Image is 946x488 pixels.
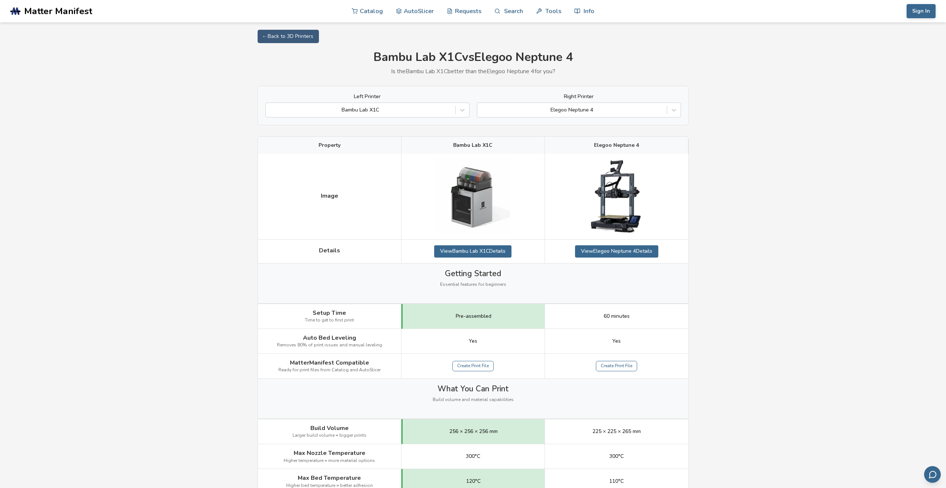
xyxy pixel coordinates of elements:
[284,458,375,463] span: Higher temperature = more material options
[466,478,481,484] span: 120°C
[294,450,365,456] span: Max Nozzle Temperature
[609,478,624,484] span: 110°C
[438,384,508,393] span: What You Can Print
[258,30,319,43] a: ← Back to 3D Printers
[594,142,639,148] span: Elegoo Neptune 4
[321,193,338,199] span: Image
[604,313,630,319] span: 60 minutes
[265,94,469,100] label: Left Printer
[278,368,381,373] span: Ready for print files from Catalog and AutoSlicer
[579,159,654,234] img: Elegoo Neptune 4
[907,4,936,18] button: Sign In
[924,466,941,483] button: Send feedback via email
[440,282,506,287] span: Essential features for beginners
[445,269,501,278] span: Getting Started
[269,107,271,113] input: Bambu Lab X1C
[612,338,621,344] span: Yes
[469,338,477,344] span: Yes
[319,142,340,148] span: Property
[481,107,482,113] input: Elegoo Neptune 4
[456,313,491,319] span: Pre-assembled
[24,6,92,16] span: Matter Manifest
[293,433,367,438] span: Larger build volume = bigger prints
[434,245,511,257] a: ViewBambu Lab X1CDetails
[310,425,349,432] span: Build Volume
[258,51,689,64] h1: Bambu Lab X1C vs Elegoo Neptune 4
[466,453,480,459] span: 300°C
[277,343,382,348] span: Removes 80% of print issues and manual leveling
[449,429,498,434] span: 256 × 256 × 256 mm
[290,359,369,366] span: MatterManifest Compatible
[319,247,340,254] span: Details
[433,397,514,403] span: Build volume and material capabilities
[436,159,510,234] img: Bambu Lab X1C
[453,142,493,148] span: Bambu Lab X1C
[452,361,494,371] a: Create Print File
[313,310,346,316] span: Setup Time
[298,475,361,481] span: Max Bed Temperature
[303,335,356,341] span: Auto Bed Leveling
[596,361,637,371] a: Create Print File
[593,429,641,434] span: 225 × 225 × 265 mm
[575,245,658,257] a: ViewElegoo Neptune 4Details
[609,453,624,459] span: 300°C
[258,68,689,75] p: Is the Bambu Lab X1C better than the Elegoo Neptune 4 for you?
[477,94,681,100] label: Right Printer
[305,318,354,323] span: Time to get to first print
